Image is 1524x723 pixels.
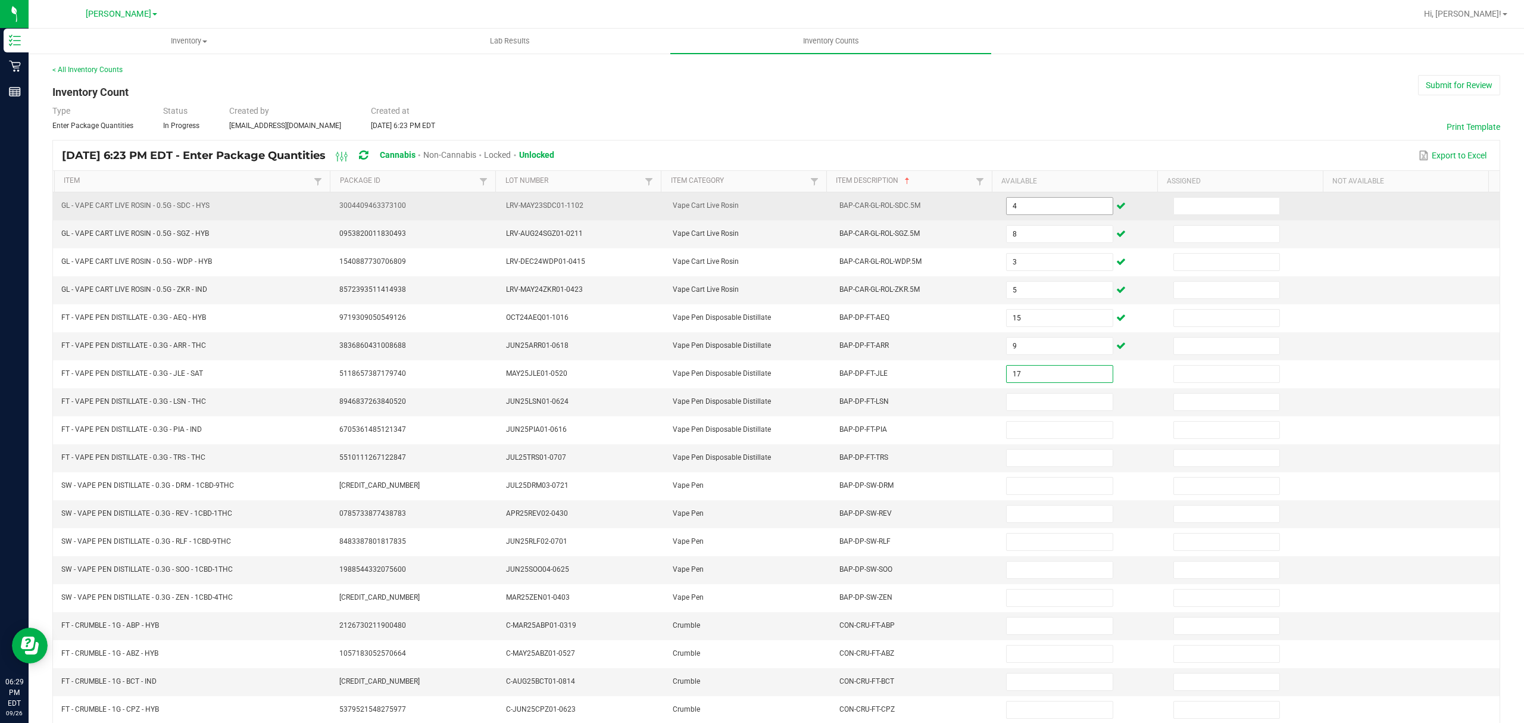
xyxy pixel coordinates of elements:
span: Type [52,106,70,116]
span: FT - CRUMBLE - 1G - CPZ - HYB [61,705,159,713]
a: Inventory [29,29,349,54]
a: Lab Results [349,29,670,54]
span: Enter Package Quantities [52,121,133,130]
span: LRV-MAY24ZKR01-0423 [506,285,583,294]
span: GL - VAPE CART LIVE ROSIN - 0.5G - SGZ - HYB [61,229,209,238]
span: GL - VAPE CART LIVE ROSIN - 0.5G - WDP - HYB [61,257,212,266]
span: APR25REV02-0430 [506,509,568,518]
span: LRV-DEC24WDP01-0415 [506,257,585,266]
span: BAP-DP-SW-DRM [839,481,894,490]
span: 8483387801817835 [339,537,406,546]
span: [EMAIL_ADDRESS][DOMAIN_NAME] [229,121,341,130]
span: Hi, [PERSON_NAME]! [1424,9,1501,18]
a: Item CategorySortable [671,176,807,186]
span: SW - VAPE PEN DISTILLATE - 0.3G - RLF - 1CBD-9THC [61,537,231,546]
span: In Progress [163,121,199,130]
span: JUL25DRM03-0721 [506,481,569,490]
span: Lab Results [474,36,546,46]
span: BAP-DP-FT-AEQ [839,313,889,322]
span: Crumble [673,677,700,685]
span: Cannabis [380,150,416,160]
span: BAP-DP-FT-ARR [839,341,889,350]
span: FT - VAPE PEN DISTILLATE - 0.3G - TRS - THC [61,453,205,462]
span: 1057183052570664 [339,649,406,657]
a: Filter [311,174,325,189]
span: FT - CRUMBLE - 1G - ABZ - HYB [61,649,158,657]
span: Vape Pen [673,565,704,574]
a: Filter [807,174,822,189]
span: 8946837263840520 [339,397,406,406]
span: JUN25RLF02-0701 [506,537,567,546]
span: Crumble [673,649,700,657]
span: Vape Cart Live Rosin [673,201,739,210]
span: 5510111267122847 [339,453,406,462]
span: Non-Cannabis [423,150,476,160]
span: FT - CRUMBLE - 1G - BCT - IND [61,677,157,685]
span: 2126730211900480 [339,621,406,629]
span: BAP-DP-SW-REV [839,509,892,518]
inline-svg: Reports [9,86,21,98]
span: Status [163,106,188,116]
span: 0785733877438783 [339,509,406,518]
span: LRV-MAY23SDC01-1102 [506,201,583,210]
span: OCT24AEQ01-1016 [506,313,569,322]
inline-svg: Inventory [9,35,21,46]
a: Inventory Counts [670,29,991,54]
span: 6705361485121347 [339,425,406,434]
span: 5118657387179740 [339,369,406,378]
span: BAP-DP-FT-TRS [839,453,888,462]
span: 9719309050549126 [339,313,406,322]
a: < All Inventory Counts [52,66,123,74]
span: Created by [229,106,269,116]
span: Inventory Counts [787,36,875,46]
span: BAP-DP-FT-PIA [839,425,887,434]
span: Vape Pen Disposable Distillate [673,397,771,406]
span: SW - VAPE PEN DISTILLATE - 0.3G - ZEN - 1CBD-4THC [61,593,233,602]
span: [CREDIT_CARD_NUMBER] [339,481,420,490]
span: BAP-DP-FT-LSN [839,397,889,406]
span: MAR25ZEN01-0403 [506,593,570,602]
span: C-MAR25ABP01-0319 [506,621,576,629]
span: Created at [371,106,410,116]
span: Vape Pen Disposable Distillate [673,453,771,462]
span: FT - VAPE PEN DISTILLATE - 0.3G - JLE - SAT [61,369,203,378]
span: 3836860431008688 [339,341,406,350]
span: GL - VAPE CART LIVE ROSIN - 0.5G - ZKR - IND [61,285,207,294]
span: BAP-CAR-GL-ROL-SDC.5M [839,201,920,210]
span: Vape Cart Live Rosin [673,285,739,294]
span: Vape Pen Disposable Distillate [673,425,771,434]
span: MAY25JLE01-0520 [506,369,567,378]
inline-svg: Retail [9,60,21,72]
span: BAP-CAR-GL-ROL-ZKR.5M [839,285,920,294]
span: FT - VAPE PEN DISTILLATE - 0.3G - PIA - IND [61,425,202,434]
span: [CREDIT_CARD_NUMBER] [339,593,420,602]
span: Sortable [902,176,912,186]
button: Submit for Review [1418,75,1500,95]
span: 0953820011830493 [339,229,406,238]
span: CON-CRU-FT-BCT [839,677,894,685]
span: C-MAY25ABZ01-0527 [506,649,575,657]
span: FT - VAPE PEN DISTILLATE - 0.3G - ARR - THC [61,341,206,350]
a: Filter [973,174,987,189]
span: 5379521548275977 [339,705,406,713]
a: ItemSortable [64,176,311,186]
span: Vape Pen [673,537,704,546]
th: Not Available [1323,171,1488,192]
a: Item DescriptionSortable [836,176,972,186]
span: Vape Pen [673,593,704,602]
span: JUN25PIA01-0616 [506,425,567,434]
span: CON-CRU-FT-ABP [839,621,895,629]
span: FT - VAPE PEN DISTILLATE - 0.3G - AEQ - HYB [61,313,206,322]
span: Vape Pen Disposable Distillate [673,341,771,350]
span: SW - VAPE PEN DISTILLATE - 0.3G - SOO - 1CBD-1THC [61,565,233,574]
span: BAP-DP-SW-RLF [839,537,891,546]
span: JUN25ARR01-0618 [506,341,569,350]
a: Lot NumberSortable [505,176,642,186]
span: Vape Pen [673,481,704,490]
a: Filter [642,174,656,189]
span: Inventory [29,36,349,46]
span: 3004409463373100 [339,201,406,210]
p: 06:29 PM EDT [5,677,23,709]
span: BAP-DP-SW-SOO [839,565,892,574]
span: SW - VAPE PEN DISTILLATE - 0.3G - REV - 1CBD-1THC [61,509,232,518]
